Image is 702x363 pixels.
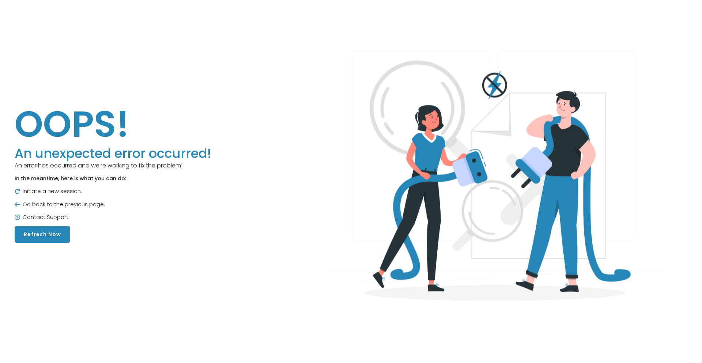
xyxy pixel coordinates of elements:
p: Initiate a new session. [15,187,211,196]
p: Contact Support. [15,213,211,222]
p: An error has occurred and we're working to fix the problem! [15,161,211,170]
button: Refresh Now [15,226,70,243]
h3: An unexpected error occurred! [15,146,211,161]
p: Go back to the previous page. [15,200,211,209]
p: In the meantime, here is what you can do: [15,175,211,182]
h1: OOPS! [15,102,211,146]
